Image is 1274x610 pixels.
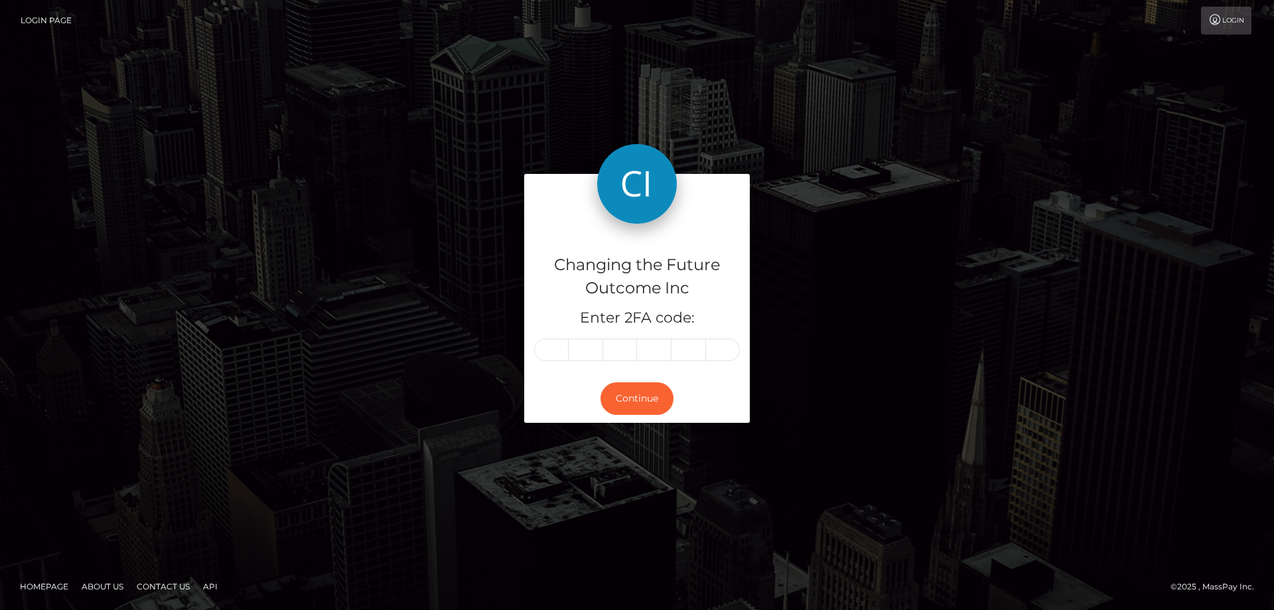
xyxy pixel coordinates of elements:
[76,576,129,597] a: About Us
[601,382,673,415] button: Continue
[198,576,223,597] a: API
[131,576,195,597] a: Contact Us
[21,7,72,35] a: Login Page
[597,144,677,224] img: Changing the Future Outcome Inc
[534,254,740,300] h4: Changing the Future Outcome Inc
[1201,7,1251,35] a: Login
[534,308,740,329] h5: Enter 2FA code:
[1170,579,1264,594] div: © 2025 , MassPay Inc.
[15,576,74,597] a: Homepage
